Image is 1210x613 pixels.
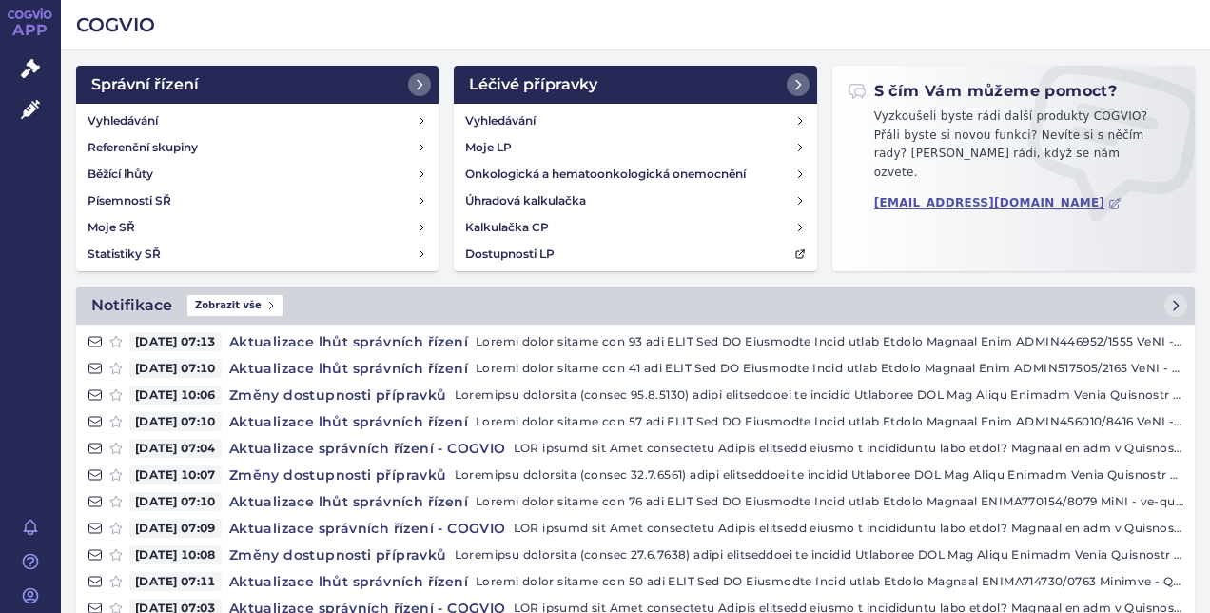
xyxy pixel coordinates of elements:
h4: Aktualizace správních řízení - COGVIO [222,519,514,538]
span: [DATE] 07:10 [129,359,222,378]
h4: Referenční skupiny [88,138,198,157]
h4: Písemnosti SŘ [88,191,171,210]
a: Správní řízení [76,66,439,104]
span: [DATE] 07:10 [129,412,222,431]
span: [DATE] 07:13 [129,332,222,351]
h2: Správní řízení [91,73,199,96]
p: LOR ipsumd sit Amet consectetu Adipis elitsedd eiusmo t incididuntu labo etdol? Magnaal en adm v ... [514,439,1183,458]
p: Loremi dolor sitame con 57 adi ELIT Sed DO Eiusmodte Incid utlab Etdolo Magnaal Enim ADMIN456010/... [476,412,1183,431]
h4: Aktualizace lhůt správních řízení [222,492,476,511]
p: Loremi dolor sitame con 41 adi ELIT Sed DO Eiusmodte Incid utlab Etdolo Magnaal Enim ADMIN517505/... [476,359,1183,378]
span: [DATE] 10:08 [129,545,222,564]
h4: Dostupnosti LP [465,245,555,264]
p: Loremipsu dolorsita (consec 95.8.5130) adipi elitseddoei te incidid Utlaboree DOL Mag Aliqu Enima... [455,386,1183,405]
span: [DATE] 07:10 [129,492,222,511]
a: Léčivé přípravky [454,66,816,104]
a: Moje LP [458,134,812,161]
p: Loremi dolor sitame con 76 adi ELIT Sed DO Eiusmodte Incid utlab Etdolo Magnaal ENIMA770154/8079 ... [476,492,1183,511]
h2: Notifikace [91,294,172,317]
span: Zobrazit vše [187,295,283,316]
a: Moje SŘ [80,214,435,241]
p: Loremipsu dolorsita (consec 32.7.6561) adipi elitseddoei te incidid Utlaboree DOL Mag Aliqu Enima... [455,465,1183,484]
h4: Onkologická a hematoonkologická onemocnění [465,165,746,184]
h4: Kalkulačka CP [465,218,549,237]
p: Loremi dolor sitame con 93 adi ELIT Sed DO Eiusmodte Incid utlab Etdolo Magnaal Enim ADMIN446952/... [476,332,1183,351]
p: Loremi dolor sitame con 50 adi ELIT Sed DO Eiusmodte Incid utlab Etdolo Magnaal ENIMA714730/0763 ... [476,572,1183,591]
span: [DATE] 07:09 [129,519,222,538]
a: Referenční skupiny [80,134,435,161]
h4: Aktualizace lhůt správních řízení [222,332,476,351]
p: Vyzkoušeli byste rádi další produkty COGVIO? Přáli byste si novou funkci? Nevíte si s něčím rady?... [848,108,1180,189]
a: Dostupnosti LP [458,241,812,267]
span: [DATE] 10:06 [129,386,222,405]
h4: Úhradová kalkulačka [465,191,586,210]
h4: Změny dostupnosti přípravků [222,386,455,405]
a: Kalkulačka CP [458,214,812,241]
h4: Statistiky SŘ [88,245,161,264]
h4: Aktualizace správních řízení - COGVIO [222,439,514,458]
h4: Vyhledávání [465,111,536,130]
p: LOR ipsumd sit Amet consectetu Adipis elitsedd eiusmo t incididuntu labo etdol? Magnaal en adm v ... [514,519,1183,538]
h4: Vyhledávání [88,111,158,130]
h2: Léčivé přípravky [469,73,597,96]
span: [DATE] 07:04 [129,439,222,458]
a: Úhradová kalkulačka [458,188,812,214]
a: Onkologická a hematoonkologická onemocnění [458,161,812,188]
a: NotifikaceZobrazit vše [76,287,1195,325]
a: Písemnosti SŘ [80,188,435,214]
p: Loremipsu dolorsita (consec 27.6.7638) adipi elitseddoei te incidid Utlaboree DOL Mag Aliqu Enima... [455,545,1183,564]
a: Vyhledávání [458,108,812,134]
a: Statistiky SŘ [80,241,435,267]
h4: Změny dostupnosti přípravků [222,465,455,484]
h4: Aktualizace lhůt správních řízení [222,572,476,591]
h4: Aktualizace lhůt správních řízení [222,359,476,378]
h4: Moje LP [465,138,512,157]
span: [DATE] 07:11 [129,572,222,591]
h4: Moje SŘ [88,218,135,237]
a: Běžící lhůty [80,161,435,188]
a: Vyhledávání [80,108,435,134]
h4: Běžící lhůty [88,165,153,184]
h2: S čím Vám můžeme pomoct? [848,81,1118,102]
h2: COGVIO [76,11,1195,38]
h4: Změny dostupnosti přípravků [222,545,455,564]
span: [DATE] 10:07 [129,465,222,484]
a: [EMAIL_ADDRESS][DOMAIN_NAME] [874,196,1122,210]
h4: Aktualizace lhůt správních řízení [222,412,476,431]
